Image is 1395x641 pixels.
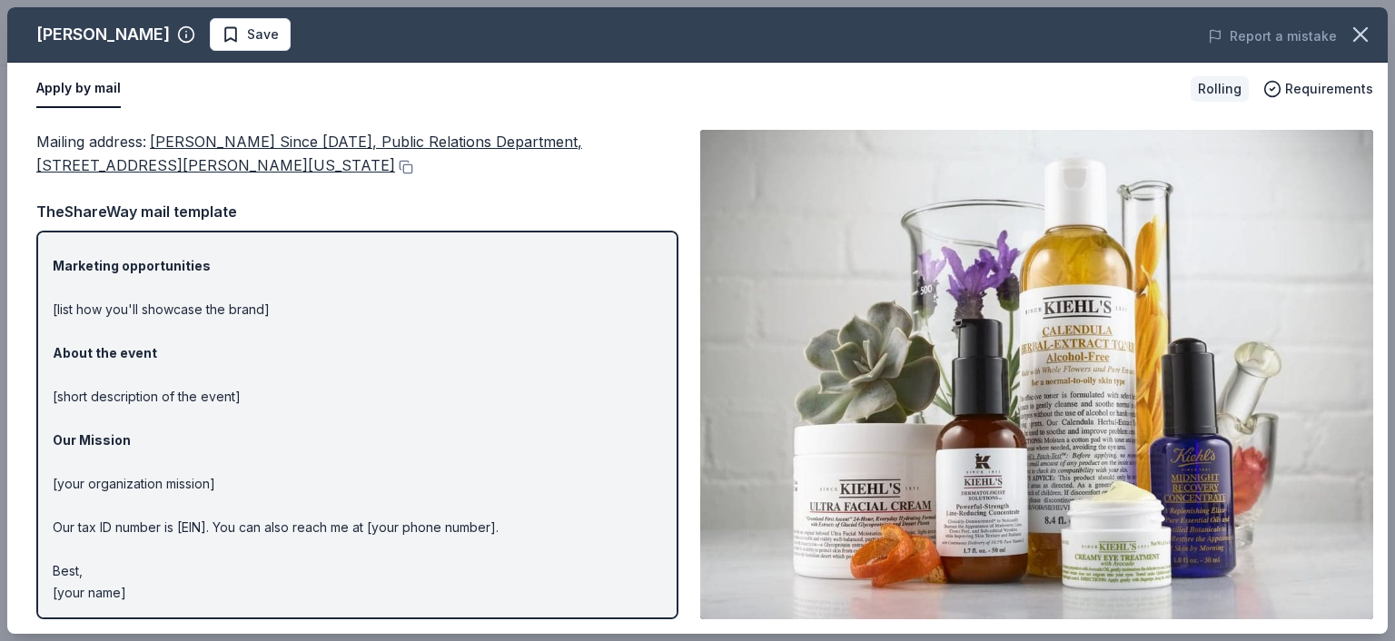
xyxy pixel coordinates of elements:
[53,345,157,360] strong: About the event
[53,258,211,273] strong: Marketing opportunities
[36,133,582,174] span: [PERSON_NAME] Since [DATE], Public Relations Department, [STREET_ADDRESS][PERSON_NAME][US_STATE]
[36,200,678,223] div: TheShareWay mail template
[247,24,279,45] span: Save
[53,432,131,448] strong: Our Mission
[53,146,662,604] p: Hi [name/there], I am [your name] from [your org]. We are seeking [requested item] donation from ...
[1191,76,1249,102] div: Rolling
[700,130,1373,619] img: Image for Kiehl's
[36,70,121,108] button: Apply by mail
[36,130,678,178] div: Mailing address :
[1285,78,1373,100] span: Requirements
[1263,78,1373,100] button: Requirements
[210,18,291,51] button: Save
[1208,25,1337,47] button: Report a mistake
[36,20,170,49] div: [PERSON_NAME]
